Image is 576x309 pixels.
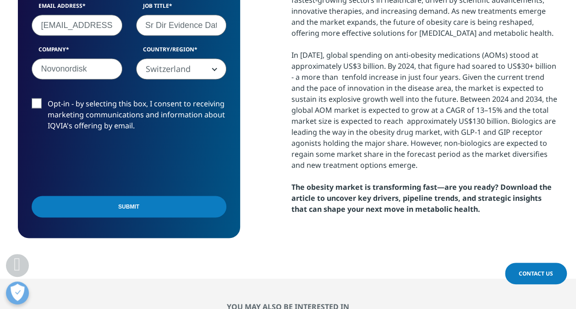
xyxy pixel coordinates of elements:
[136,59,226,80] span: Switzerland
[136,2,226,15] label: Job Title
[32,45,122,58] label: Company
[136,45,226,58] label: Country/Region
[136,58,226,79] span: Switzerland
[291,182,552,214] strong: The obesity market is transforming fast—are you ready? Download the article to uncover key driver...
[32,98,226,136] label: Opt-in - by selecting this box, I consent to receiving marketing communications and information a...
[32,196,226,217] input: Submit
[32,146,171,182] iframe: reCAPTCHA
[505,263,567,284] a: Contact Us
[32,2,122,15] label: Email Address
[6,281,29,304] button: Open Preferences
[519,270,553,277] span: Contact Us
